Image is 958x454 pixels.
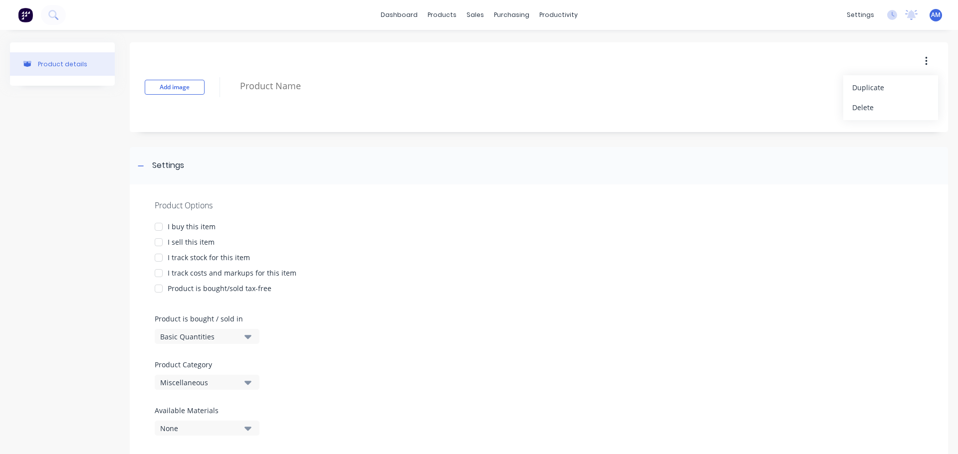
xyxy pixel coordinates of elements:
[155,359,254,370] label: Product Category
[534,7,583,22] div: productivity
[38,60,87,68] div: Product details
[155,329,259,344] button: Basic Quantities
[155,421,259,436] button: None
[168,221,216,232] div: I buy this item
[376,7,423,22] a: dashboard
[155,405,259,416] label: Available Materials
[852,100,929,115] div: Delete
[842,7,879,22] div: settings
[152,159,184,172] div: Settings
[168,237,215,247] div: I sell this item
[160,377,240,388] div: Miscellaneous
[168,283,271,294] div: Product is bought/sold tax-free
[145,80,205,95] button: Add image
[462,7,489,22] div: sales
[155,375,259,390] button: Miscellaneous
[168,252,250,263] div: I track stock for this item
[852,82,927,93] span: Duplicate
[931,10,941,19] span: AM
[423,7,462,22] div: products
[168,268,296,278] div: I track costs and markups for this item
[489,7,534,22] div: purchasing
[160,331,240,342] div: Basic Quantities
[160,423,240,434] div: None
[155,313,254,324] label: Product is bought / sold in
[18,7,33,22] img: Factory
[10,52,115,76] button: Product details
[155,199,923,211] div: Product Options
